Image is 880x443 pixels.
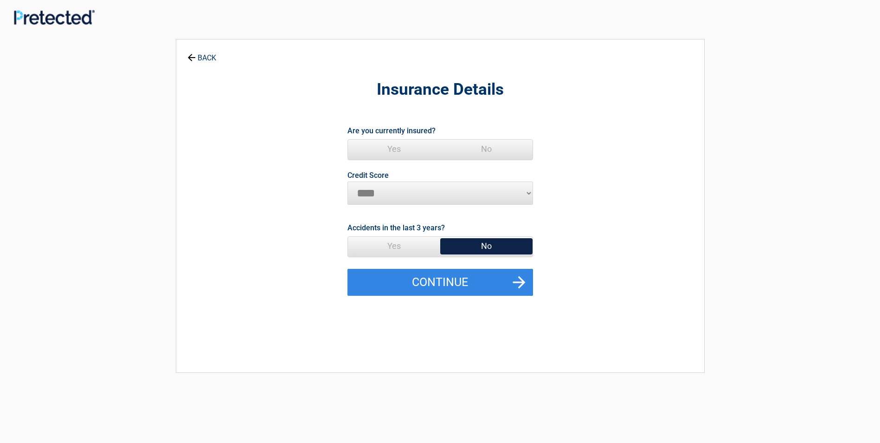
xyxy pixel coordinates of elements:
[440,237,533,255] span: No
[227,79,653,101] h2: Insurance Details
[14,10,95,24] img: Main Logo
[347,221,445,234] label: Accidents in the last 3 years?
[348,140,440,158] span: Yes
[348,237,440,255] span: Yes
[347,269,533,296] button: Continue
[440,140,533,158] span: No
[347,124,436,137] label: Are you currently insured?
[186,46,218,62] a: BACK
[347,172,389,179] label: Credit Score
